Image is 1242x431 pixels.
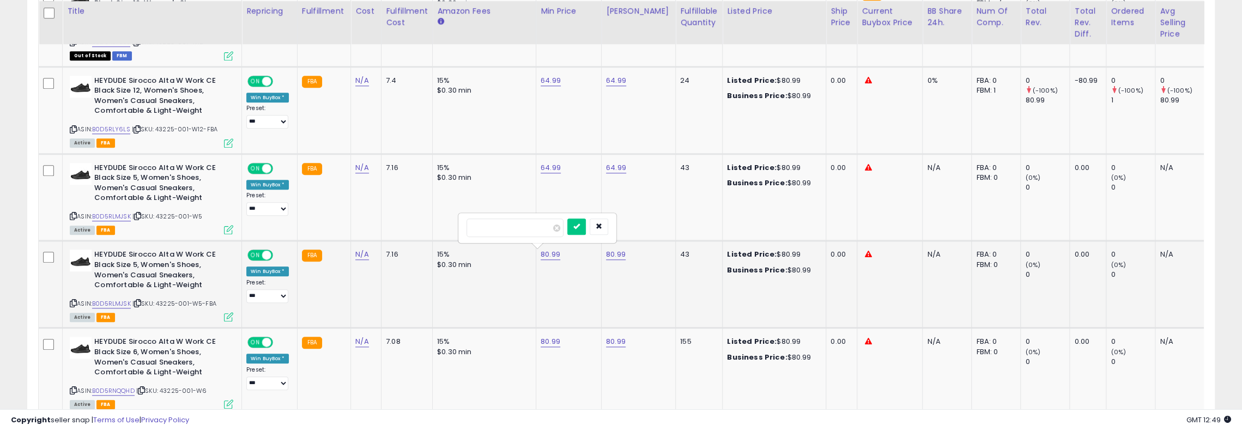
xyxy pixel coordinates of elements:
div: $80.99 [727,76,817,86]
b: Business Price: [727,178,787,188]
span: OFF [271,251,289,260]
div: 15% [437,76,528,86]
div: Cost [355,5,377,17]
a: N/A [355,162,368,173]
span: ON [249,76,262,86]
div: Preset: [246,366,289,391]
small: (0%) [1111,348,1126,356]
div: FBM: 0 [976,260,1012,270]
strong: Copyright [11,415,51,425]
div: 1 [1111,95,1155,105]
div: Win BuyBox * [246,93,289,102]
span: | SKU: 43225-001-W6 [136,386,207,395]
div: $80.99 [727,265,817,275]
div: Avg Selling Price [1160,5,1199,40]
b: HEYDUDE Sirocco Alta W Work CE Black Size 6, Women's Shoes, Women's Casual Sneakers, Comfortable ... [94,337,227,380]
div: Fulfillment Cost [386,5,428,28]
div: FBA: 0 [976,250,1012,259]
div: 0 [1025,337,1069,347]
small: FBA [302,76,322,88]
div: 43 [680,163,714,173]
div: $0.30 min [437,173,528,183]
div: 80.99 [1025,95,1069,105]
img: 31PLa3YeZ-L._SL40_.jpg [70,250,92,271]
div: 0 [1025,183,1069,192]
div: 155 [680,337,714,347]
span: All listings currently available for purchase on Amazon [70,226,95,235]
span: FBA [96,226,115,235]
b: HEYDUDE Sirocco Alta W Work CE Black Size 5, Women's Shoes, Women's Casual Sneakers, Comfortable ... [94,163,227,206]
a: 64.99 [606,75,626,86]
div: Ship Price [831,5,852,28]
div: FBA: 0 [976,76,1012,86]
div: seller snap | | [11,415,189,426]
span: | SKU: 43225-001-W5-FBA [132,299,216,308]
div: Min Price [541,5,597,17]
b: Listed Price: [727,336,777,347]
div: $80.99 [727,163,817,173]
div: 0 [1025,250,1069,259]
div: 0.00 [831,163,849,173]
div: 0 [1025,270,1069,280]
a: Terms of Use [93,415,140,425]
span: OFF [271,338,289,347]
div: 0.00 [831,76,849,86]
a: 64.99 [541,75,561,86]
div: 7.16 [386,250,424,259]
div: FBM: 0 [976,173,1012,183]
div: ASIN: [70,250,233,320]
a: N/A [355,336,368,347]
div: 0 [1111,163,1155,173]
b: Business Price: [727,352,787,362]
div: Amazon Fees [437,5,531,17]
div: 15% [437,337,528,347]
div: FBM: 0 [976,347,1012,357]
div: $0.30 min [437,347,528,357]
div: Current Buybox Price [862,5,918,28]
small: FBA [302,337,322,349]
div: 0 [1111,183,1155,192]
span: FBA [96,313,115,322]
div: 7.4 [386,76,424,86]
div: $80.99 [727,91,817,101]
div: 80.99 [1160,95,1204,105]
img: 31PLa3YeZ-L._SL40_.jpg [70,337,92,359]
div: N/A [927,337,963,347]
small: (0%) [1025,260,1040,269]
div: $80.99 [727,250,817,259]
div: Title [67,5,237,17]
div: 0.00 [831,337,849,347]
img: 31PLa3YeZ-L._SL40_.jpg [70,76,92,98]
div: 7.16 [386,163,424,173]
span: ON [249,251,262,260]
div: 24 [680,76,714,86]
span: FBM [112,51,132,60]
div: 0 [1111,76,1155,86]
div: $80.99 [727,337,817,347]
div: N/A [927,250,963,259]
div: Win BuyBox * [246,266,289,276]
small: (0%) [1025,173,1040,182]
div: 0 [1160,76,1204,86]
a: Privacy Policy [141,415,189,425]
b: Listed Price: [727,75,777,86]
small: Amazon Fees. [437,17,444,27]
a: 80.99 [606,249,626,260]
div: 0 [1111,357,1155,367]
img: 31PLa3YeZ-L._SL40_.jpg [70,163,92,185]
div: Ordered Items [1111,5,1150,28]
div: Total Rev. Diff. [1074,5,1101,40]
div: $0.30 min [437,260,528,270]
a: B0D5RLY6LS [92,125,130,134]
div: 0% [927,76,963,86]
span: All listings currently available for purchase on Amazon [70,138,95,148]
div: Num of Comp. [976,5,1016,28]
b: HEYDUDE Sirocco Alta W Work CE Black Size 12, Women's Shoes, Women's Casual Sneakers, Comfortable... [94,76,227,119]
div: ASIN: [70,76,233,147]
div: ASIN: [70,163,233,234]
span: | SKU: 43225-001-W5 [132,212,202,221]
div: 0 [1111,250,1155,259]
small: (-100%) [1118,86,1143,95]
small: (0%) [1111,260,1126,269]
div: Win BuyBox * [246,180,289,190]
